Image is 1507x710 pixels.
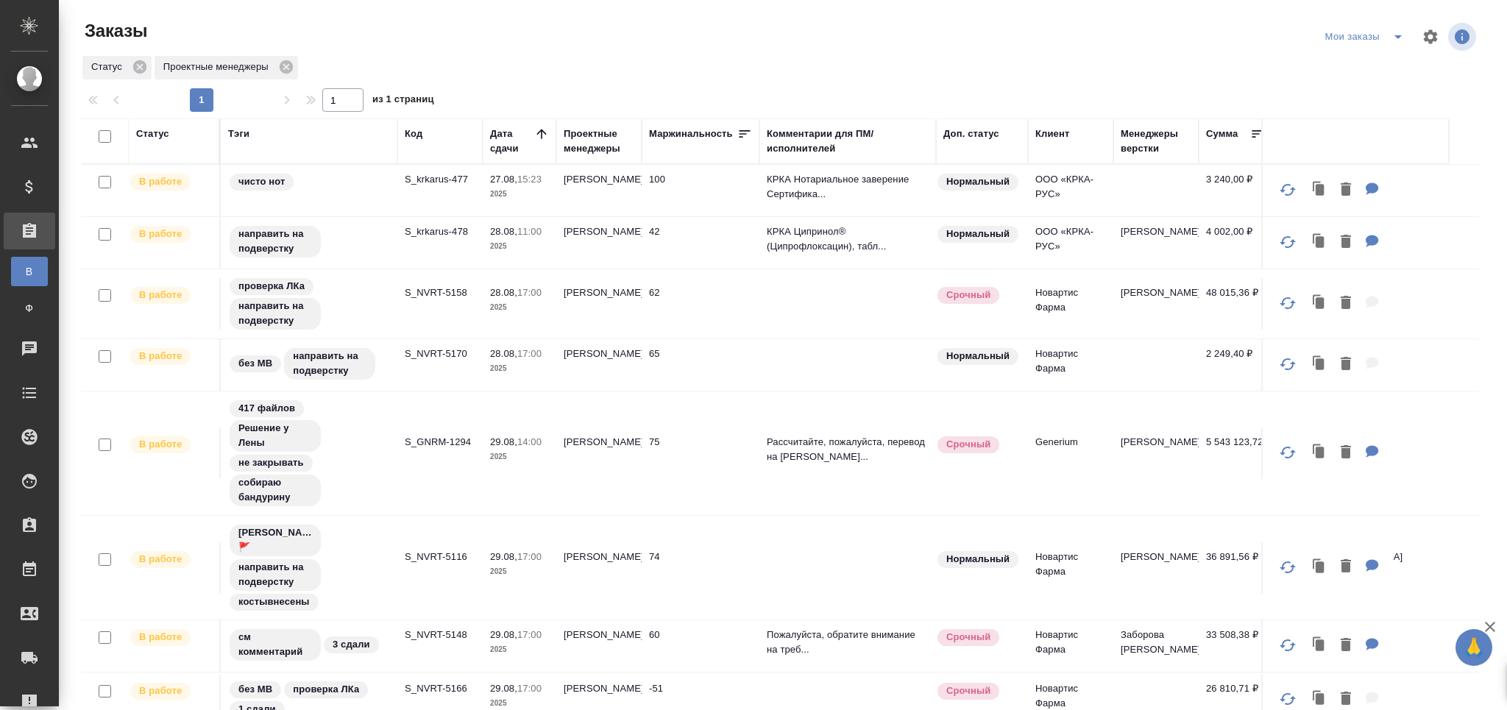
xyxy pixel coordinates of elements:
td: 65 [642,339,759,391]
button: Обновить [1270,285,1305,321]
p: Срочный [946,288,990,302]
div: Выставляется автоматически, если на указанный объем услуг необходимо больше времени в стандартном... [936,285,1021,305]
p: направить на подверстку [238,299,312,328]
p: Статус [91,60,127,74]
button: Клонировать [1305,175,1333,205]
span: из 1 страниц [372,90,434,112]
p: 2025 [490,239,549,254]
p: 28.08, [490,226,517,237]
p: ООО «КРКА-РУС» [1035,224,1106,254]
p: Срочный [946,684,990,698]
td: 5 543 123,72 ₽ [1199,427,1272,479]
a: В [11,257,48,286]
div: Сумма [1206,127,1238,141]
div: split button [1322,25,1413,49]
p: направить на подверстку [238,560,312,589]
p: 11:00 [517,226,542,237]
p: S_NVRT-5170 [405,347,475,361]
span: Посмотреть информацию [1448,23,1479,51]
p: 17:00 [517,551,542,562]
p: S_krkarus-478 [405,224,475,239]
p: проверка ЛКа [238,279,305,294]
div: Менеджеры верстки [1121,127,1191,156]
button: Клонировать [1305,349,1333,380]
div: Выставляется автоматически, если на указанный объем услуг необходимо больше времени в стандартном... [936,435,1021,455]
p: 17:00 [517,683,542,694]
p: проверка ЛКа [293,682,359,697]
p: 417 файлов [238,401,295,416]
p: 29.08, [490,629,517,640]
p: S_NVRT-5148 [405,628,475,642]
button: Обновить [1270,347,1305,382]
button: Клонировать [1305,631,1333,661]
div: Оля Дмитриева 🚩, направить на подверстку, костывнесены [228,523,390,612]
p: S_GNRM-1294 [405,435,475,450]
p: В работе [139,630,182,645]
button: Удалить [1333,631,1358,661]
p: В работе [139,684,182,698]
div: Выставляет ПМ после принятия заказа от КМа [129,550,212,569]
p: 2025 [490,450,549,464]
span: В [18,264,40,279]
div: см комментарий, 3 сдали [228,628,390,662]
p: [PERSON_NAME] 🚩 [238,525,312,555]
p: [PERSON_NAME] [1121,224,1191,239]
p: собираю бандурину [238,475,312,505]
p: 29.08, [490,683,517,694]
p: 28.08, [490,287,517,298]
button: Удалить [1333,227,1358,258]
td: 33 508,38 ₽ [1199,620,1272,672]
p: 2025 [490,361,549,376]
button: Обновить [1270,435,1305,470]
div: Статус по умолчанию для стандартных заказов [936,550,1021,569]
p: костывнесены [238,594,310,609]
p: 29.08, [490,436,517,447]
div: Доп. статус [943,127,999,141]
p: Заборова [PERSON_NAME] [1121,628,1191,657]
div: 417 файлов, Решение у Лены, не закрывать, собираю бандурину [228,399,390,508]
span: Ф [18,301,40,316]
p: Новартис Фарма [1035,628,1106,657]
p: Решение у Лены [238,421,312,450]
button: Для ПМ: Пожалуйста, обратите внимание на требования к оформлению: 1. Поля: стандартные (верхнее и... [1358,631,1386,661]
div: проверка ЛКа, направить на подверстку [228,277,390,331]
p: 2025 [490,300,549,315]
p: 29.08, [490,551,517,562]
button: Удалить [1333,438,1358,468]
td: [PERSON_NAME] [556,217,642,269]
p: В работе [139,437,182,452]
a: Ф [11,294,48,323]
td: 2 249,40 ₽ [1199,339,1272,391]
p: S_krkarus-477 [405,172,475,187]
p: Нормальный [946,349,1010,363]
button: Удалить [1333,175,1358,205]
div: чисто нот [228,172,390,192]
p: направить на подверстку [293,349,366,378]
div: Комментарии для ПМ/исполнителей [767,127,929,156]
p: чисто нот [238,174,285,189]
div: Статус по умолчанию для стандартных заказов [936,172,1021,192]
p: В работе [139,552,182,567]
button: Для ПМ: Рассчитайте, пожалуйста, перевод на англ досье по ссылке https://disk.360.yandex.ru/d/kUW... [1358,438,1386,468]
button: 🙏 [1455,629,1492,666]
td: [PERSON_NAME] [556,165,642,216]
button: Клонировать [1305,438,1333,468]
p: 2025 [490,642,549,657]
td: 3 240,00 ₽ [1199,165,1272,216]
p: [PERSON_NAME] [1121,285,1191,300]
p: без МВ [238,356,272,371]
button: Обновить [1270,550,1305,585]
td: [PERSON_NAME] [556,620,642,672]
p: не закрывать [238,455,304,470]
td: [PERSON_NAME] [556,542,642,594]
div: Выставляет ПМ после принятия заказа от КМа [129,347,212,366]
p: Срочный [946,437,990,452]
p: Нормальный [946,552,1010,567]
button: Для ПМ: КРКА Нотариальное заверение Сертификата GMP ЛАБИАНА ЛАЙФ САЙЕНСИЗ, С.А. и Сертификата GMP... [1358,175,1386,205]
td: 62 [642,278,759,330]
td: 36 891,56 ₽ [1199,542,1272,594]
p: В работе [139,288,182,302]
button: Клонировать [1305,552,1333,582]
p: S_NVRT-5116 [405,550,475,564]
div: Статус по умолчанию для стандартных заказов [936,224,1021,244]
